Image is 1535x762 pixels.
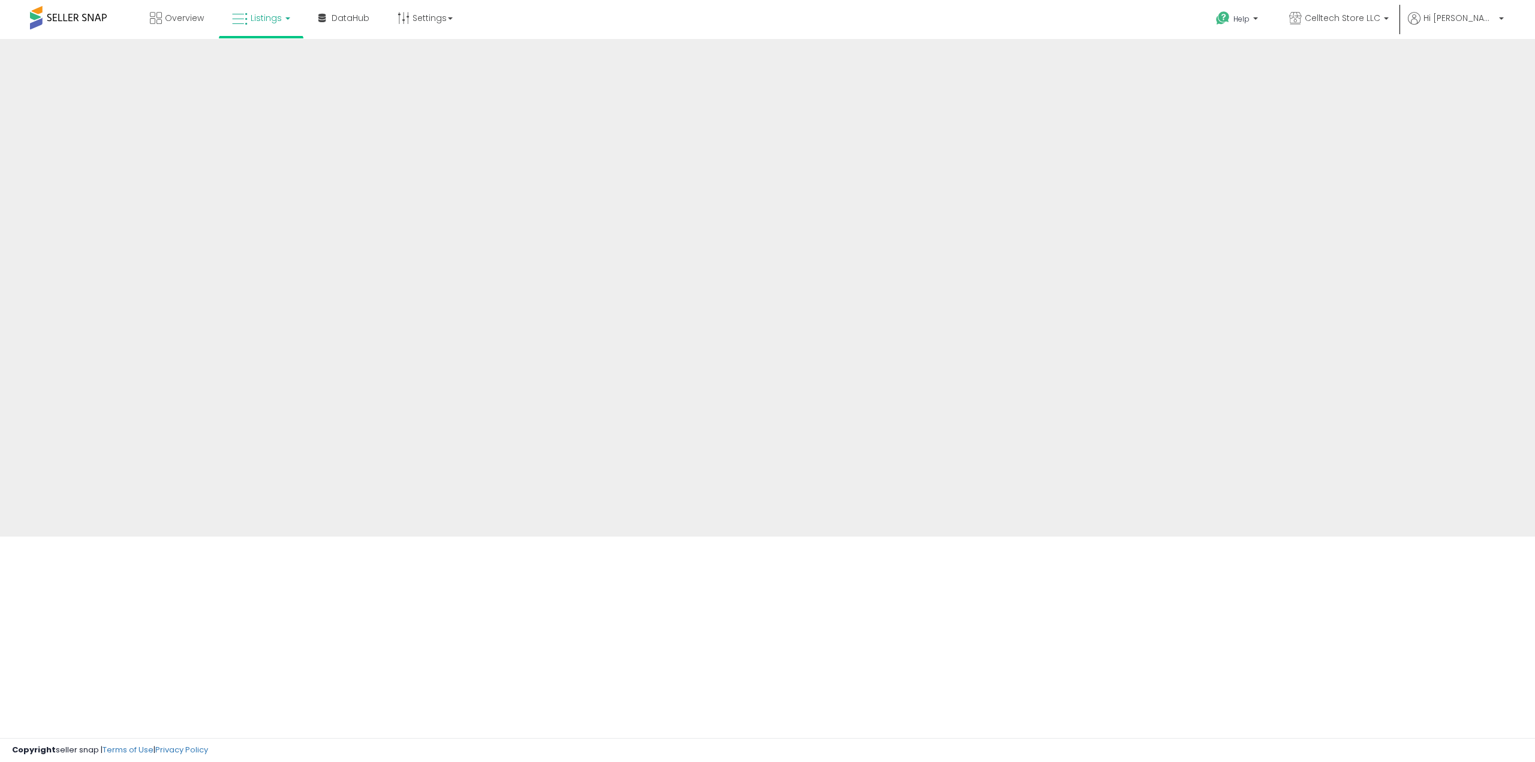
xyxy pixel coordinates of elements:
a: Help [1206,2,1270,39]
span: Hi [PERSON_NAME] [1423,12,1495,24]
span: Listings [251,12,282,24]
span: Celltech Store LLC [1305,12,1380,24]
span: Help [1233,14,1250,24]
span: DataHub [332,12,369,24]
a: Hi [PERSON_NAME] [1408,12,1504,39]
i: Get Help [1215,11,1230,26]
span: Overview [165,12,204,24]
